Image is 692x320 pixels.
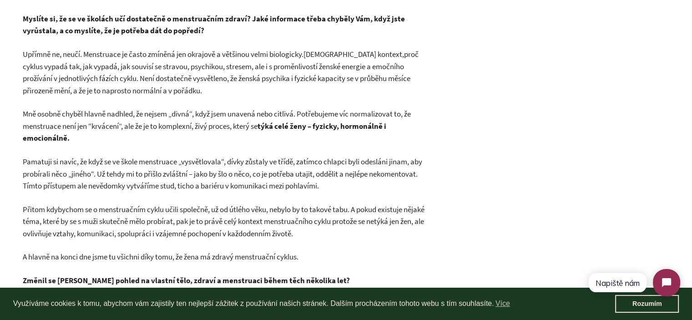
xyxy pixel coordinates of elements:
[13,297,615,310] span: Využíváme cookies k tomu, abychom vám zajistily ten nejlepší zážitek z používání našich stránek. ...
[494,297,511,310] a: learn more about cookies
[23,14,405,36] strong: Myslíte si, že se ve školách učí dostatečně o menstruačním zdraví? Jaké informace třeba chyběly V...
[23,204,424,239] span: Přitom kdybychom se o menstruačním cyklu učili společně, už od útlého věku, nebylo by to takové t...
[303,49,404,59] span: [DEMOGRAPHIC_DATA] kontext,
[23,109,411,131] span: Mně osobně chyběl hlavně nadhled, že nejsem „divná“, když jsem unavená nebo citlivá. Potřebujeme ...
[23,49,419,96] span: proč cyklus vypadá tak, jak vypadá, jak souvisí se stravou, psychikou, stresem, ale i s proměnliv...
[580,261,688,304] iframe: Tidio Chat
[23,275,350,285] strong: Změnil se [PERSON_NAME] pohled na vlastní tělo, zdraví a menstruaci během těch několika let?
[23,49,303,59] span: Upřímně ne, neučí. Menstruace je často zmíněná jen okrajově a většinou velmi biologicky.
[23,157,422,191] span: Pamatuji si navíc, že když se ve škole menstruace „vysvětlovala“, dívky zůstaly ve třídě, zatímco...
[23,252,298,262] span: A hlavně na konci dne jsme tu všichni díky tomu, že žena má zdravý menstruační cyklus.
